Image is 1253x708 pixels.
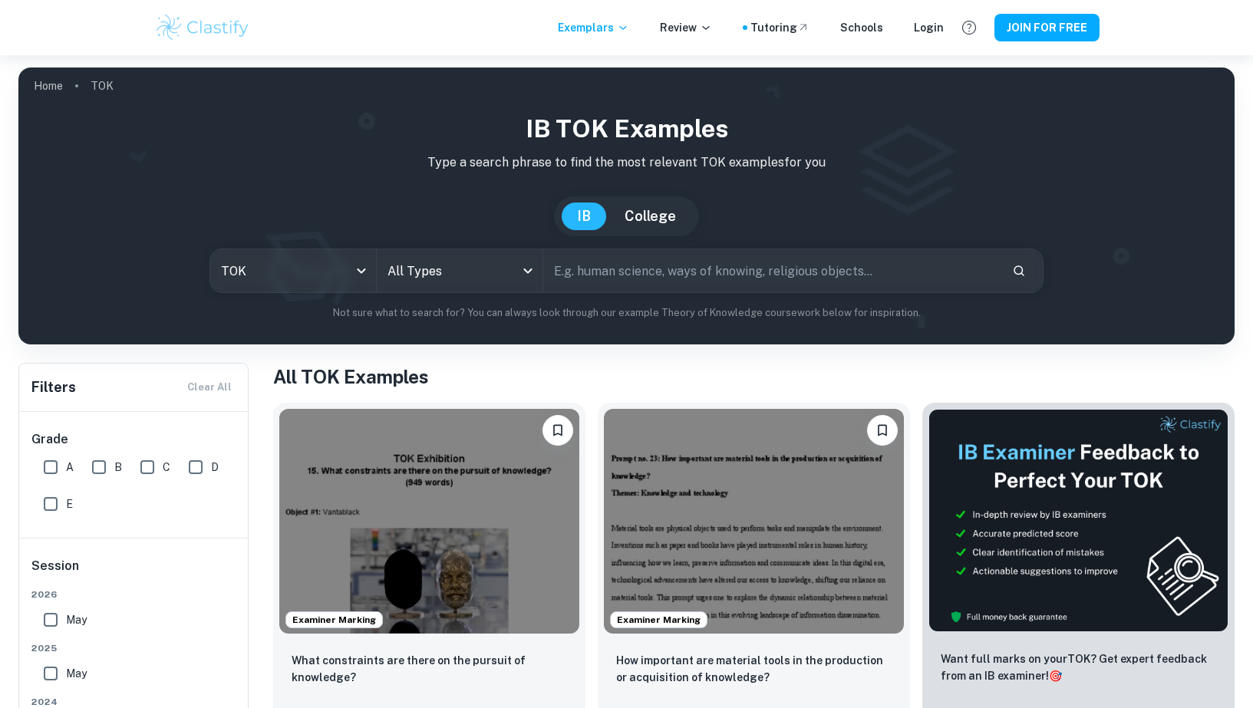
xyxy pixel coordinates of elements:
button: Search [1006,258,1032,284]
p: Not sure what to search for? You can always look through our example Theory of Knowledge coursewo... [31,305,1222,321]
span: 2026 [31,588,237,601]
p: How important are material tools in the production or acquisition of knowledge? [616,652,892,686]
img: Clastify logo [154,12,252,43]
h6: Session [31,557,237,588]
p: Type a search phrase to find the most relevant TOK examples for you [31,153,1222,172]
p: Exemplars [558,19,629,36]
p: What constraints are there on the pursuit of knowledge? [292,652,567,686]
a: Schools [840,19,883,36]
span: A [66,459,74,476]
a: Tutoring [750,19,810,36]
button: IB [562,203,606,230]
button: Help and Feedback [956,15,982,41]
span: May [66,611,87,628]
button: JOIN FOR FREE [994,14,1100,41]
span: E [66,496,73,512]
img: TOK Exhibition example thumbnail: What constraints are there on the pursui [279,409,579,634]
img: TOK Exhibition example thumbnail: How important are material tools in the [604,409,904,634]
span: D [211,459,219,476]
span: Examiner Marking [286,613,382,627]
h1: All TOK Examples [273,363,1235,390]
img: profile cover [18,68,1235,344]
span: 🎯 [1049,670,1062,682]
span: May [66,665,87,682]
h6: Filters [31,377,76,398]
p: Review [660,19,712,36]
span: C [163,459,170,476]
span: 2025 [31,641,237,655]
a: Login [914,19,944,36]
span: B [114,459,122,476]
button: College [609,203,691,230]
span: Examiner Marking [611,613,707,627]
p: TOK [91,77,114,94]
h6: Grade [31,430,237,449]
p: Want full marks on your TOK ? Get expert feedback from an IB examiner! [941,650,1216,684]
input: E.g. human science, ways of knowing, religious objects... [543,249,1000,292]
button: Please log in to bookmark exemplars [867,415,898,446]
div: TOK [210,249,376,292]
img: Thumbnail [928,409,1228,632]
h1: IB TOK examples [31,110,1222,147]
div: All Types [377,249,542,292]
button: Please log in to bookmark exemplars [542,415,573,446]
a: Home [34,75,63,97]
